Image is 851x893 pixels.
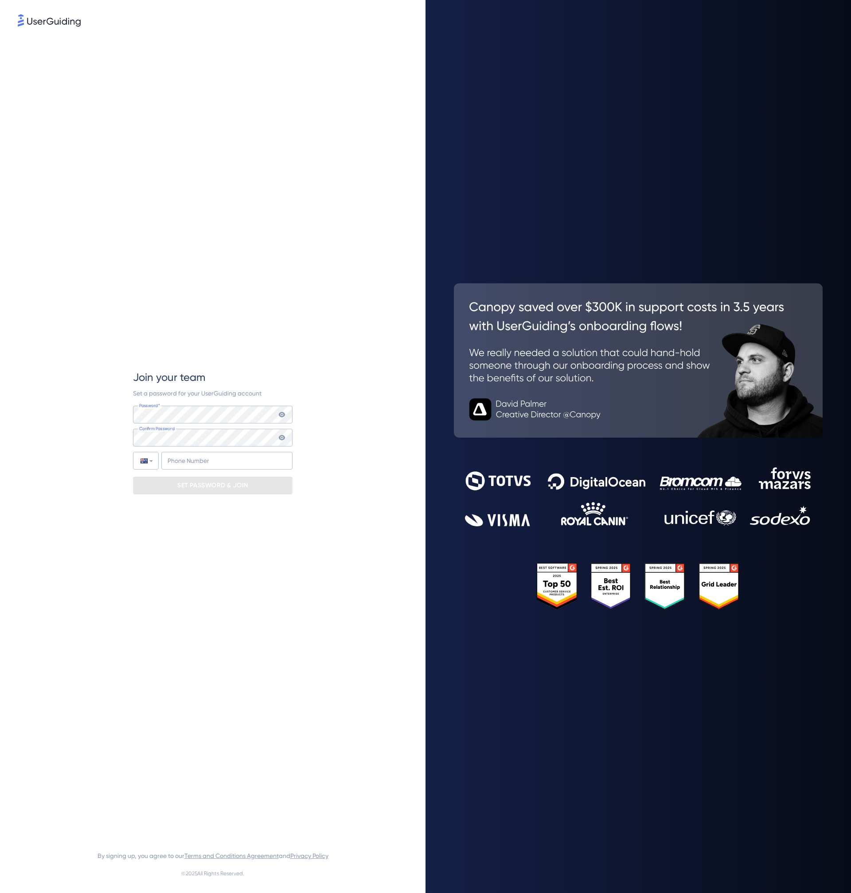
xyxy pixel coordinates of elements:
span: By signing up, you agree to our and [98,850,328,861]
p: SET PASSWORD & JOIN [177,478,248,493]
input: Phone Number [161,452,293,470]
img: 9302ce2ac39453076f5bc0f2f2ca889b.svg [465,467,812,526]
div: Australia: + 61 [133,452,158,469]
span: Set a password for your UserGuiding account [133,390,262,397]
img: 25303e33045975176eb484905ab012ff.svg [537,563,740,610]
img: 26c0aa7c25a843aed4baddd2b5e0fa68.svg [454,283,823,438]
a: Terms and Conditions Agreement [184,852,279,859]
img: 8faab4ba6bc7696a72372aa768b0286c.svg [18,14,81,27]
a: Privacy Policy [290,852,328,859]
span: Join your team [133,370,205,384]
span: © 2025 All Rights Reserved. [181,868,244,879]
